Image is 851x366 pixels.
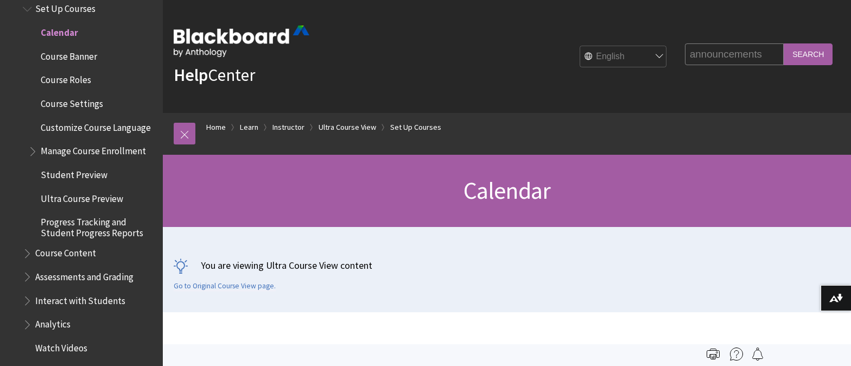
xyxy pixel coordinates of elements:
a: Set Up Courses [390,121,441,134]
img: More help [730,348,743,361]
a: HelpCenter [174,64,255,86]
span: Calendar [463,175,551,205]
span: Manage Course Enrollment [41,142,146,157]
select: Site Language Selector [580,46,667,68]
span: Progress Tracking and Student Progress Reports [41,213,155,238]
a: Home [206,121,226,134]
a: Learn [240,121,258,134]
span: Assessments and Grading [35,268,134,282]
strong: Help [174,64,208,86]
span: Course Settings [41,94,103,109]
span: Calendar [41,23,78,38]
span: Ultra Course Preview [41,190,123,204]
img: Follow this page [751,348,764,361]
p: You are viewing Ultra Course View content [174,258,840,272]
span: Watch Videos [35,339,87,354]
span: Course Content [35,244,96,259]
a: Instructor [272,121,304,134]
img: Print [707,348,720,361]
span: Interact with Students [35,292,125,306]
span: Customize Course Language [41,118,151,133]
span: Course Banner [41,47,97,62]
a: Go to Original Course View page. [174,281,276,291]
span: Analytics [35,315,71,330]
img: Blackboard by Anthology [174,26,309,57]
a: Ultra Course View [319,121,376,134]
span: Course Roles [41,71,91,86]
span: Student Preview [41,166,107,180]
input: Search [784,43,833,65]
